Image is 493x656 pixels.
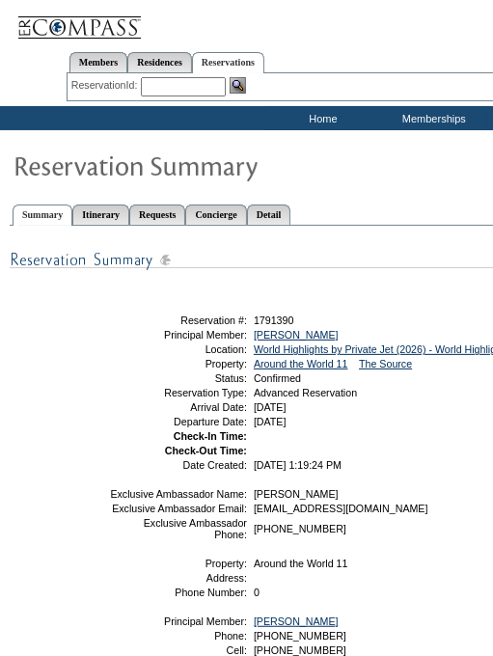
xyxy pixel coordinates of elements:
[254,644,346,656] span: [PHONE_NUMBER]
[254,523,346,534] span: [PHONE_NUMBER]
[109,358,247,369] td: Property:
[254,459,342,471] span: [DATE] 1:19:24 PM
[109,314,247,326] td: Reservation #:
[192,52,264,73] a: Reservations
[127,52,192,72] a: Residences
[109,343,247,355] td: Location:
[254,587,260,598] span: 0
[254,387,357,398] span: Advanced Reservation
[72,205,129,225] a: Itinerary
[71,77,142,94] div: ReservationId:
[109,459,247,471] td: Date Created:
[359,358,412,369] a: The Source
[109,644,247,656] td: Cell:
[109,503,247,514] td: Exclusive Ambassador Email:
[13,146,398,184] img: Reservaton Summary
[254,314,294,326] span: 1791390
[247,205,291,225] a: Detail
[109,558,247,569] td: Property:
[254,416,287,427] span: [DATE]
[230,77,246,94] img: Reservation Search
[376,106,487,130] td: Memberships
[109,517,247,540] td: Exclusive Ambassador Phone:
[109,329,247,341] td: Principal Member:
[185,205,246,225] a: Concierge
[109,401,247,413] td: Arrival Date:
[254,615,339,627] a: [PERSON_NAME]
[69,52,128,72] a: Members
[109,372,247,384] td: Status:
[254,503,428,514] span: [EMAIL_ADDRESS][DOMAIN_NAME]
[254,401,287,413] span: [DATE]
[254,488,339,500] span: [PERSON_NAME]
[254,372,301,384] span: Confirmed
[254,358,348,369] a: Around the World 11
[129,205,185,225] a: Requests
[109,587,247,598] td: Phone Number:
[165,445,247,456] strong: Check-Out Time:
[109,630,247,642] td: Phone:
[109,572,247,584] td: Address:
[254,630,346,642] span: [PHONE_NUMBER]
[109,416,247,427] td: Departure Date:
[13,205,72,226] a: Summary
[254,329,339,341] a: [PERSON_NAME]
[174,430,247,442] strong: Check-In Time:
[254,558,348,569] span: Around the World 11
[109,488,247,500] td: Exclusive Ambassador Name:
[265,106,376,130] td: Home
[109,387,247,398] td: Reservation Type:
[109,615,247,627] td: Principal Member:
